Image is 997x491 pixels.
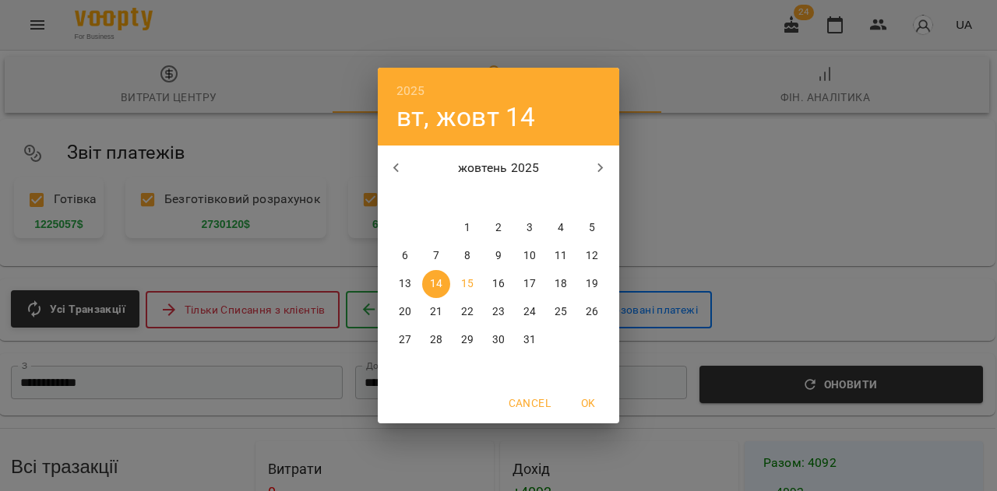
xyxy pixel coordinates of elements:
[516,242,544,270] button: 10
[523,276,536,292] p: 17
[523,332,536,348] p: 31
[589,220,595,236] p: 5
[396,101,536,133] button: вт, жовт 14
[495,248,502,264] p: 9
[555,276,567,292] p: 18
[547,191,575,206] span: сб
[453,191,481,206] span: ср
[509,394,551,412] span: Cancel
[464,248,470,264] p: 8
[516,326,544,354] button: 31
[422,191,450,206] span: вт
[523,248,536,264] p: 10
[399,276,411,292] p: 13
[578,242,606,270] button: 12
[391,326,419,354] button: 27
[461,304,474,320] p: 22
[422,242,450,270] button: 7
[586,276,598,292] p: 19
[484,270,513,298] button: 16
[578,298,606,326] button: 26
[523,304,536,320] p: 24
[461,276,474,292] p: 15
[547,298,575,326] button: 25
[586,248,598,264] p: 12
[563,389,613,417] button: OK
[453,298,481,326] button: 22
[484,214,513,242] button: 2
[391,242,419,270] button: 6
[391,270,419,298] button: 13
[399,332,411,348] p: 27
[484,298,513,326] button: 23
[578,191,606,206] span: нд
[430,332,442,348] p: 28
[453,270,481,298] button: 15
[402,248,408,264] p: 6
[492,304,505,320] p: 23
[484,191,513,206] span: чт
[430,276,442,292] p: 14
[433,248,439,264] p: 7
[492,332,505,348] p: 30
[422,270,450,298] button: 14
[484,242,513,270] button: 9
[453,242,481,270] button: 8
[547,242,575,270] button: 11
[495,220,502,236] p: 2
[516,270,544,298] button: 17
[586,304,598,320] p: 26
[516,214,544,242] button: 3
[484,326,513,354] button: 30
[527,220,533,236] p: 3
[547,214,575,242] button: 4
[578,214,606,242] button: 5
[547,270,575,298] button: 18
[415,159,583,177] p: жовтень 2025
[391,298,419,326] button: 20
[422,298,450,326] button: 21
[453,214,481,242] button: 1
[516,191,544,206] span: пт
[461,332,474,348] p: 29
[492,276,505,292] p: 16
[502,389,557,417] button: Cancel
[558,220,564,236] p: 4
[430,304,442,320] p: 21
[396,80,425,102] button: 2025
[516,298,544,326] button: 24
[422,326,450,354] button: 28
[555,304,567,320] p: 25
[391,191,419,206] span: пн
[399,304,411,320] p: 20
[569,394,607,412] span: OK
[453,326,481,354] button: 29
[578,270,606,298] button: 19
[555,248,567,264] p: 11
[464,220,470,236] p: 1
